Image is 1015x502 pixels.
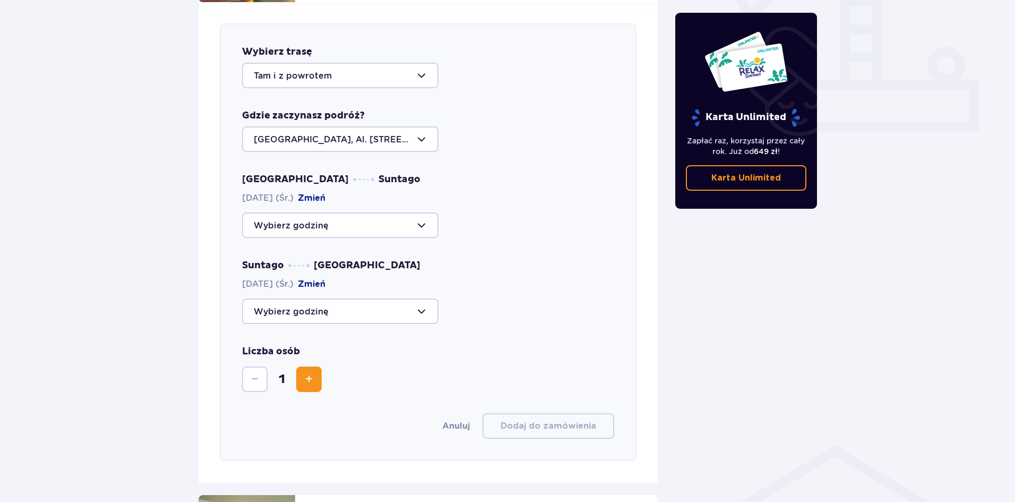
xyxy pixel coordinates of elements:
span: [DATE] (Śr.) [242,278,325,290]
button: Zwiększ [296,367,322,392]
button: Zmniejsz [242,367,268,392]
span: [DATE] (Śr.) [242,192,325,204]
button: Dodaj do zamówienia [483,413,614,439]
p: Gdzie zaczynasz podróż? [242,109,365,122]
p: Karta Unlimited [691,108,801,127]
span: 649 zł [754,147,778,156]
button: Zmień [298,192,325,204]
img: dots [288,264,309,267]
p: Zapłać raz, korzystaj przez cały rok. Już od ! [686,135,807,157]
p: Dodaj do zamówienia [501,420,596,432]
span: Suntago [242,259,284,272]
img: Dwie karty całoroczne do Suntago z napisem 'UNLIMITED RELAX', na białym tle z tropikalnymi liśćmi... [704,31,788,92]
span: [GEOGRAPHIC_DATA] [314,259,420,272]
button: Zmień [298,278,325,290]
span: Suntago [379,173,420,186]
a: Karta Unlimited [686,165,807,191]
p: Liczba osób [242,345,300,358]
img: dots [353,178,374,181]
span: [GEOGRAPHIC_DATA] [242,173,349,186]
span: 1 [270,371,294,387]
button: Anuluj [442,420,470,432]
p: Karta Unlimited [711,172,781,184]
p: Wybierz trasę [242,46,312,58]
